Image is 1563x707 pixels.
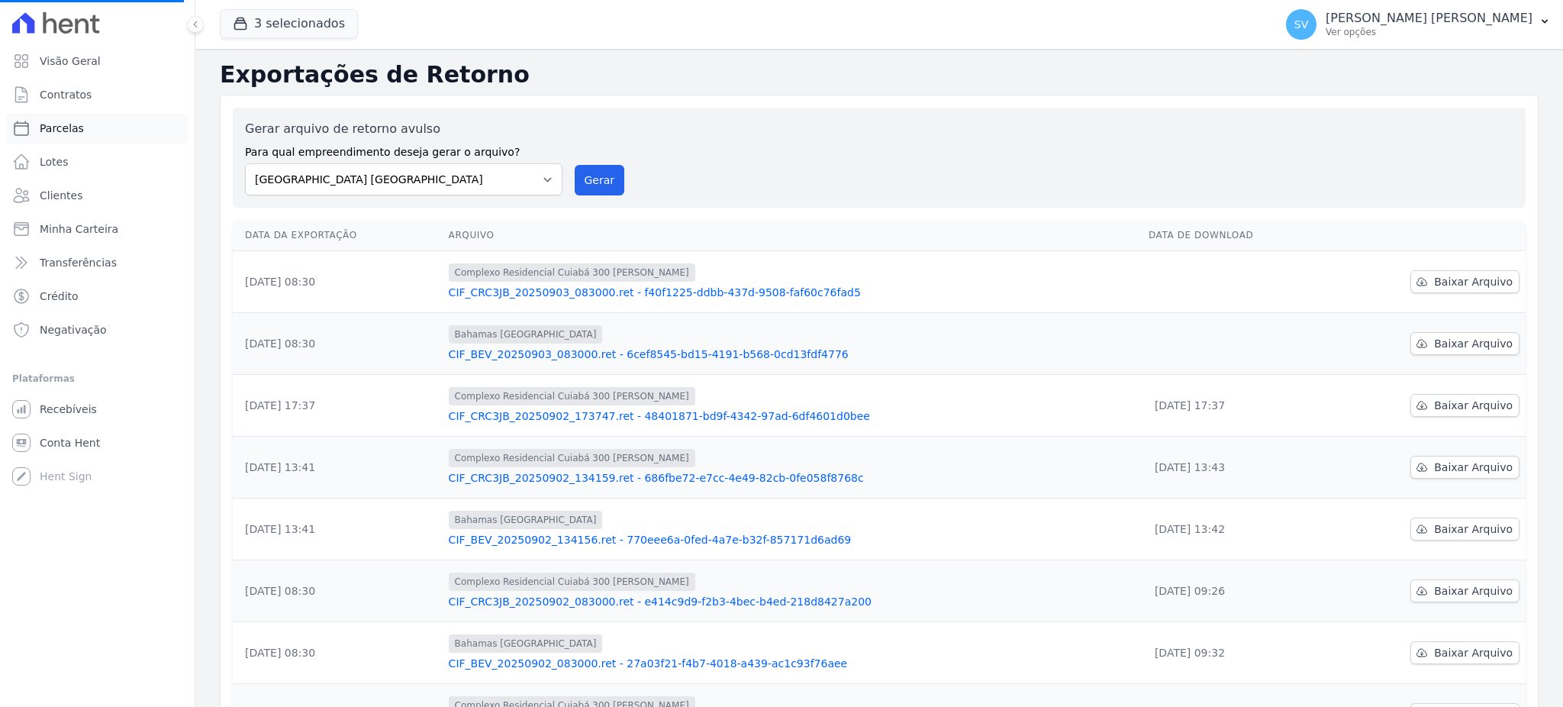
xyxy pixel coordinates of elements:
[245,138,562,160] label: Para qual empreendimento deseja gerar o arquivo?
[1434,336,1513,351] span: Baixar Arquivo
[40,435,100,450] span: Conta Hent
[220,61,1539,89] h2: Exportações de Retorno
[1142,499,1331,560] td: [DATE] 13:42
[449,263,695,282] span: Complexo Residencial Cuiabá 300 [PERSON_NAME]
[233,499,443,560] td: [DATE] 13:41
[1434,398,1513,413] span: Baixar Arquivo
[449,408,1136,424] a: CIF_CRC3JB_20250902_173747.ret - 48401871-bd9f-4342-97ad-6df4601d0bee
[40,188,82,203] span: Clientes
[40,322,107,337] span: Negativação
[1434,274,1513,289] span: Baixar Arquivo
[1274,3,1563,46] button: SV [PERSON_NAME] [PERSON_NAME] Ver opções
[1142,560,1331,622] td: [DATE] 09:26
[6,247,189,278] a: Transferências
[6,214,189,244] a: Minha Carteira
[1142,375,1331,437] td: [DATE] 17:37
[1410,579,1519,602] a: Baixar Arquivo
[12,370,182,388] div: Plataformas
[1142,622,1331,684] td: [DATE] 09:32
[1142,437,1331,499] td: [DATE] 13:43
[449,470,1136,486] a: CIF_CRC3JB_20250902_134159.ret - 686fbe72-e7cc-4e49-82cb-0fe058f8768c
[449,347,1136,362] a: CIF_BEV_20250903_083000.ret - 6cef8545-bd15-4191-b568-0cd13fdf4776
[1410,518,1519,541] a: Baixar Arquivo
[6,394,189,425] a: Recebíveis
[1294,19,1308,30] span: SV
[233,560,443,622] td: [DATE] 08:30
[6,428,189,458] a: Conta Hent
[1434,645,1513,660] span: Baixar Arquivo
[1410,456,1519,479] a: Baixar Arquivo
[449,594,1136,609] a: CIF_CRC3JB_20250902_083000.ret - e414c9d9-f2b3-4bec-b4ed-218d8427a200
[220,9,358,38] button: 3 selecionados
[40,154,69,169] span: Lotes
[449,285,1136,300] a: CIF_CRC3JB_20250903_083000.ret - f40f1225-ddbb-437d-9508-faf60c76fad5
[449,532,1136,547] a: CIF_BEV_20250902_134156.ret - 770eee6a-0fed-4a7e-b32f-857171d6ad69
[443,220,1142,251] th: Arquivo
[449,573,695,591] span: Complexo Residencial Cuiabá 300 [PERSON_NAME]
[233,313,443,375] td: [DATE] 08:30
[233,220,443,251] th: Data da Exportação
[1434,583,1513,599] span: Baixar Arquivo
[449,449,695,467] span: Complexo Residencial Cuiabá 300 [PERSON_NAME]
[233,622,443,684] td: [DATE] 08:30
[575,165,625,195] button: Gerar
[233,251,443,313] td: [DATE] 08:30
[1326,26,1532,38] p: Ver opções
[6,281,189,312] a: Crédito
[40,121,84,136] span: Parcelas
[449,325,603,344] span: Bahamas [GEOGRAPHIC_DATA]
[1434,521,1513,537] span: Baixar Arquivo
[245,120,562,138] label: Gerar arquivo de retorno avulso
[6,46,189,76] a: Visão Geral
[449,634,603,653] span: Bahamas [GEOGRAPHIC_DATA]
[1434,460,1513,475] span: Baixar Arquivo
[1410,641,1519,664] a: Baixar Arquivo
[40,255,117,270] span: Transferências
[6,315,189,345] a: Negativação
[233,437,443,499] td: [DATE] 13:41
[449,511,603,529] span: Bahamas [GEOGRAPHIC_DATA]
[40,402,97,417] span: Recebíveis
[40,53,101,69] span: Visão Geral
[1326,11,1532,26] p: [PERSON_NAME] [PERSON_NAME]
[233,375,443,437] td: [DATE] 17:37
[1410,394,1519,417] a: Baixar Arquivo
[449,387,695,405] span: Complexo Residencial Cuiabá 300 [PERSON_NAME]
[1410,332,1519,355] a: Baixar Arquivo
[6,180,189,211] a: Clientes
[6,147,189,177] a: Lotes
[1410,270,1519,293] a: Baixar Arquivo
[1142,220,1331,251] th: Data de Download
[6,113,189,144] a: Parcelas
[40,87,92,102] span: Contratos
[40,289,79,304] span: Crédito
[6,79,189,110] a: Contratos
[40,221,118,237] span: Minha Carteira
[449,656,1136,671] a: CIF_BEV_20250902_083000.ret - 27a03f21-f4b7-4018-a439-ac1c93f76aee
